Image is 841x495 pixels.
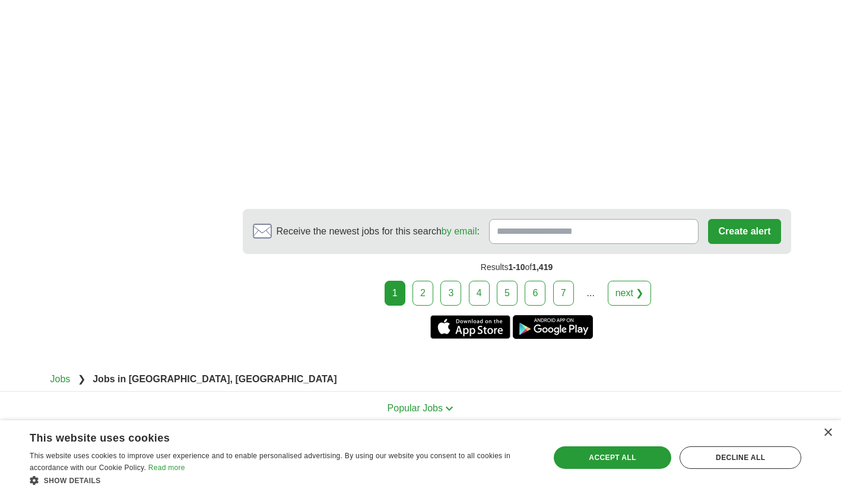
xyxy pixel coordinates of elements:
[513,315,593,339] a: Get the Android app
[554,446,672,469] div: Accept all
[445,406,453,411] img: toggle icon
[708,219,780,244] button: Create alert
[93,374,337,384] strong: Jobs in [GEOGRAPHIC_DATA], [GEOGRAPHIC_DATA]
[30,427,504,445] div: This website uses cookies
[412,281,433,306] a: 2
[608,281,652,306] a: next ❯
[497,281,518,306] a: 5
[532,262,553,272] span: 1,419
[243,254,791,281] div: Results of
[385,281,405,306] div: 1
[44,477,101,485] span: Show details
[553,281,574,306] a: 7
[442,226,477,236] a: by email
[823,429,832,437] div: Close
[430,315,510,339] a: Get the iPhone app
[469,281,490,306] a: 4
[508,262,525,272] span: 1-10
[30,452,510,472] span: This website uses cookies to improve user experience and to enable personalised advertising. By u...
[579,281,602,305] div: ...
[78,374,85,384] span: ❯
[388,403,443,413] span: Popular Jobs
[277,224,480,239] span: Receive the newest jobs for this search :
[30,474,534,486] div: Show details
[440,281,461,306] a: 3
[525,281,545,306] a: 6
[680,446,801,469] div: Decline all
[148,464,185,472] a: Read more, opens a new window
[50,374,71,384] a: Jobs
